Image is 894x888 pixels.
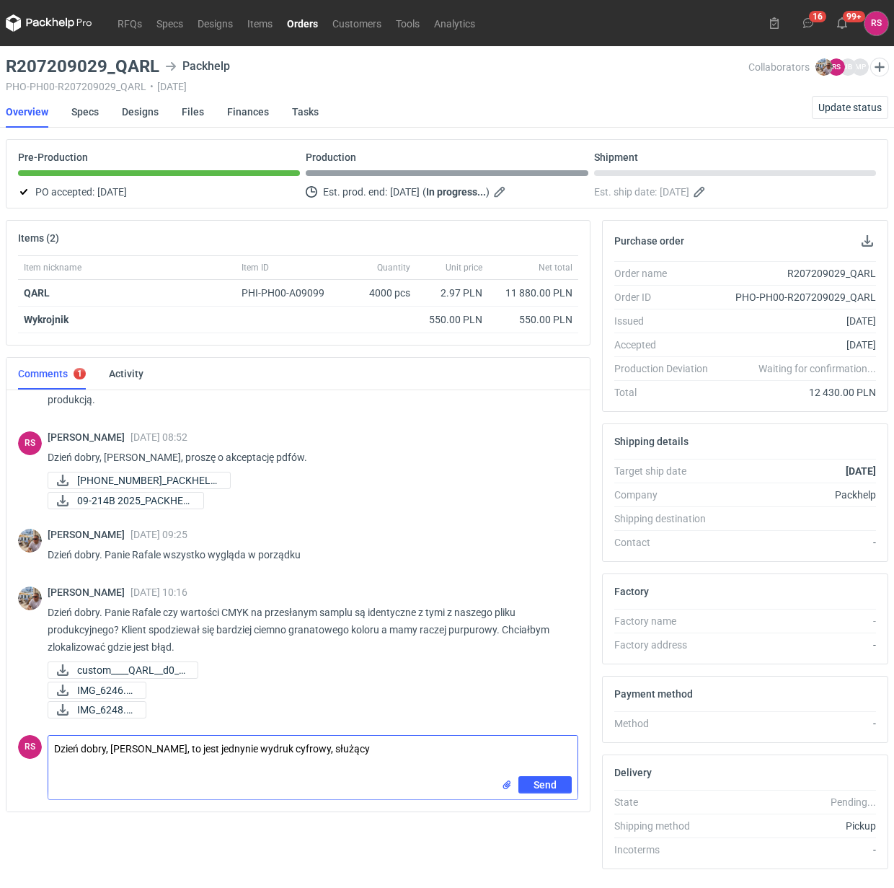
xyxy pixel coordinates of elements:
[280,14,325,32] a: Orders
[719,614,876,628] div: -
[292,96,319,128] a: Tasks
[614,614,719,628] div: Factory name
[325,14,389,32] a: Customers
[165,58,230,75] div: Packhelp
[6,96,48,128] a: Overview
[48,736,577,776] textarea: Dzień dobry, [PERSON_NAME], to jest jednynie wydruk cyfrowy, służący
[48,546,567,563] p: Dzień dobry. Panie Rafale wszystko wygląda w porządku
[344,280,416,307] div: 4000 pcs
[242,262,269,273] span: Item ID
[18,735,42,759] div: Rafał Stani
[6,14,92,32] svg: Packhelp Pro
[614,535,719,550] div: Contact
[122,96,159,128] a: Designs
[748,61,810,73] span: Collaborators
[77,493,192,509] span: 09-214B 2025_PACKHEL...
[18,529,42,553] img: Michał Palasek
[48,492,204,509] a: 09-214B 2025_PACKHEL...
[594,183,876,201] div: Est. ship date:
[6,81,748,92] div: PHO-PH00-R207209029_QARL [DATE]
[109,358,143,390] a: Activity
[24,262,81,273] span: Item nickname
[18,586,42,610] img: Michał Palasek
[614,795,719,809] div: State
[48,701,146,718] a: IMG_6248.jpg
[614,361,719,376] div: Production Deviation
[812,96,888,119] button: Update status
[614,638,719,652] div: Factory address
[870,58,889,76] button: Edit collaborators
[719,535,876,550] div: -
[48,586,130,598] span: [PERSON_NAME]
[719,716,876,731] div: -
[77,682,134,698] span: IMG_6246.jpg
[390,183,420,201] span: [DATE]
[18,431,42,455] figcaption: RS
[864,12,888,35] button: RS
[427,14,482,32] a: Analytics
[306,151,356,163] p: Production
[839,58,857,76] figcaption: JB
[24,314,68,325] strong: Wykrojnik
[719,843,876,857] div: -
[426,186,486,198] strong: In progress...
[719,338,876,352] div: [DATE]
[71,96,99,128] a: Specs
[190,14,240,32] a: Designs
[518,776,572,794] button: Send
[18,232,59,244] h2: Items (2)
[48,661,192,679] div: custom____QARL__d0__oR207209029.pdf
[48,449,567,466] p: Dzień dobry, [PERSON_NAME], proszę o akceptację pdfów.
[18,183,300,201] div: PO accepted:
[48,472,231,489] a: [PHONE_NUMBER]_PACKHELP...
[389,14,427,32] a: Tools
[48,431,130,443] span: [PERSON_NAME]
[859,232,876,250] button: Download PO
[492,183,510,201] button: Edit estimated production end date
[486,186,490,198] em: )
[846,465,876,477] strong: [DATE]
[240,14,280,32] a: Items
[719,638,876,652] div: -
[77,369,82,379] div: 1
[18,358,86,390] a: Comments1
[97,183,127,201] span: [DATE]
[130,586,187,598] span: [DATE] 10:16
[77,702,134,718] span: IMG_6248.jpg
[18,151,88,163] p: Pre-Production
[614,314,719,328] div: Issued
[828,58,845,76] figcaption: RS
[130,529,187,540] span: [DATE] 09:25
[614,511,719,526] div: Shipping destination
[614,338,719,352] div: Accepted
[614,266,719,281] div: Order name
[614,436,689,447] h2: Shipping details
[614,290,719,304] div: Order ID
[130,431,187,443] span: [DATE] 08:52
[18,735,42,759] figcaption: RS
[48,472,192,489] div: 09-214 2025_PACKHELP 320x265x60 _QARL AW.pdf
[614,385,719,400] div: Total
[24,287,50,299] a: QARL
[831,12,854,35] button: 99+
[660,183,689,201] span: [DATE]
[494,312,572,327] div: 550.00 PLN
[110,14,149,32] a: RFQs
[719,488,876,502] div: Packhelp
[692,183,709,201] button: Edit estimated shipping date
[18,431,42,455] div: Rafał Stani
[614,767,652,778] h2: Delivery
[422,186,426,198] em: (
[77,662,186,678] span: custom____QARL__d0__...
[48,682,146,699] div: IMG_6246.jpg
[446,262,482,273] span: Unit price
[614,464,719,478] div: Target ship date
[149,14,190,32] a: Specs
[614,586,649,597] h2: Factory
[614,843,719,857] div: Incoterms
[797,12,820,35] button: 16
[182,96,204,128] a: Files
